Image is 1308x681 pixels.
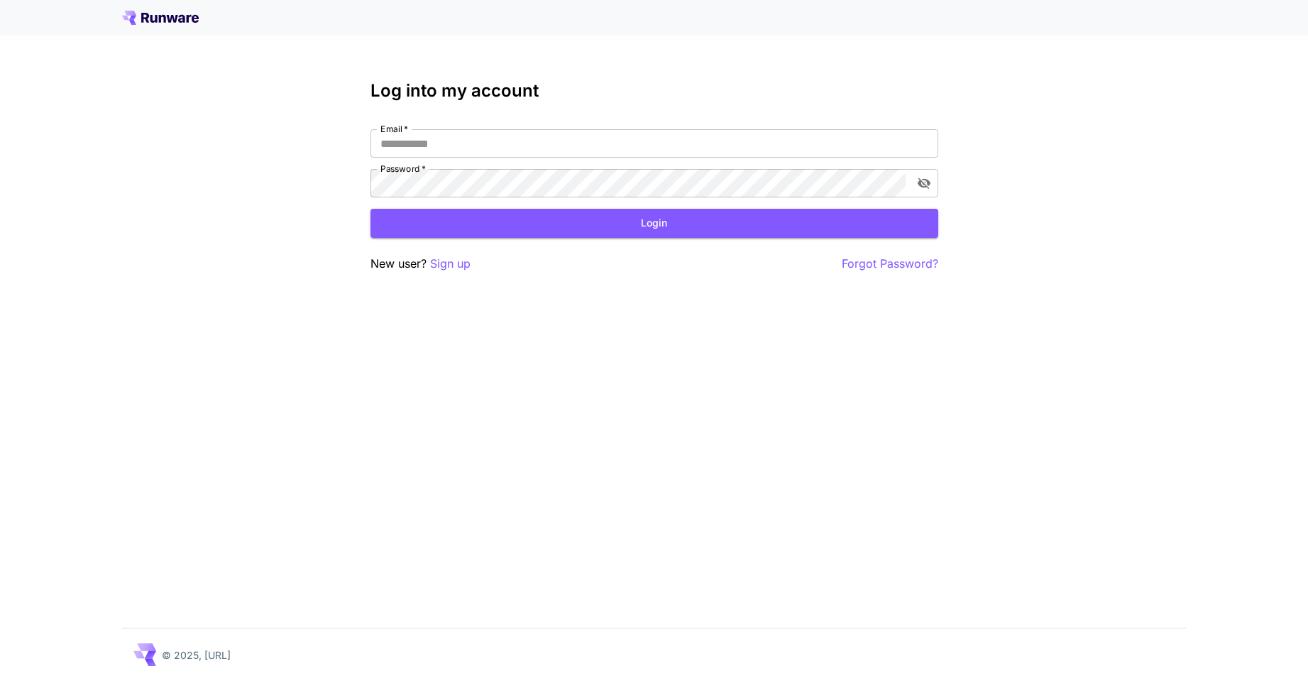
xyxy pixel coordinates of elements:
p: New user? [370,255,471,273]
button: Sign up [430,255,471,273]
label: Email [380,123,408,135]
label: Password [380,163,426,175]
button: Forgot Password? [842,255,938,273]
button: Login [370,209,938,238]
p: © 2025, [URL] [162,648,231,663]
h3: Log into my account [370,81,938,101]
button: toggle password visibility [911,170,937,196]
